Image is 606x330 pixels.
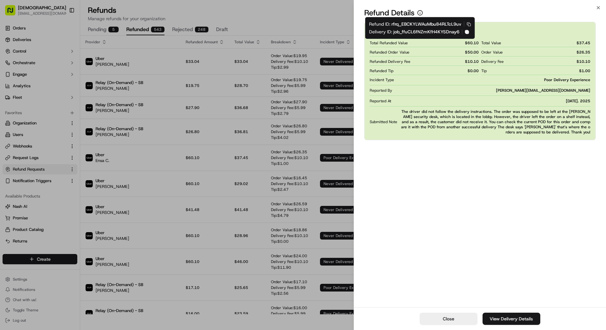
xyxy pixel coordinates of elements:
div: Start new chat [22,61,105,67]
span: $ 26.35 [577,50,590,55]
span: $ 0.00 [467,68,479,73]
span: Reported By [370,88,392,93]
span: Knowledge Base [13,93,49,99]
span: The driver did not follow the delivery instructions. The order was supposed to be left at the [PE... [400,109,591,135]
a: View Delivery Details [483,313,540,325]
span: Reported At [370,98,391,104]
a: 📗Knowledge Base [4,90,52,102]
p: job_ffuCL6fNZmKfH4KYSDnay6 [393,29,459,35]
img: 1736555255976-a54dd68f-1ca7-489b-9aae-adbdc363a1c4 [6,61,18,72]
span: Incident Type [370,77,394,82]
span: Delivery Fee [481,59,504,64]
span: $ 10.10 [577,59,590,64]
p: Refund ID : [369,21,390,27]
span: $ 50.00 [465,50,479,55]
a: 💻API Documentation [52,90,105,102]
div: 📗 [6,93,12,98]
span: Total Value [481,40,501,46]
div: 💻 [54,93,59,98]
div: We're available if you need us! [22,67,81,72]
span: Order Value [481,50,503,55]
span: Pylon [64,108,78,113]
span: Refunded Order Value [370,50,409,55]
span: Refunded Delivery Fee [370,59,410,64]
button: Close [420,313,477,325]
span: Refunded Tip [370,68,393,73]
p: Delivery ID : [369,29,392,35]
span: [PERSON_NAME][EMAIL_ADDRESS][DOMAIN_NAME] [496,88,590,93]
span: Tip [481,68,487,73]
button: Start new chat [109,63,117,71]
span: Submitted Note [370,119,397,124]
span: Poor Delivery Experience [544,77,590,82]
img: Nash [6,6,19,19]
h1: Refund Details [364,8,415,18]
span: [DATE]. 2025 [566,98,590,104]
a: Powered byPylon [45,108,78,113]
input: Got a question? Start typing here... [17,41,115,48]
span: Total Refunded Value [370,40,408,46]
span: $ 37.45 [577,40,590,46]
p: Welcome 👋 [6,25,117,36]
span: $ 1.00 [579,68,590,73]
span: $ 60.10 [465,40,479,46]
span: $ 10.10 [465,59,479,64]
span: API Documentation [61,93,103,99]
p: rfrq_EBCKYLWAuMbu84RLTcL9uv [391,21,461,27]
